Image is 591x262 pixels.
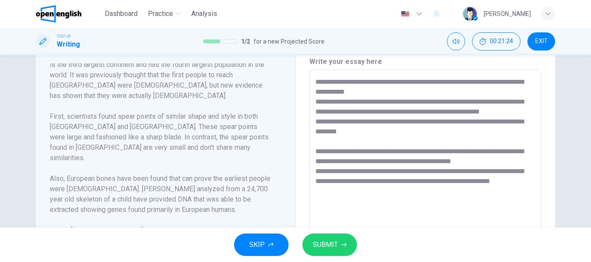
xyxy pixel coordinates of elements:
[57,39,80,50] h1: Writing
[188,6,221,22] button: Analysis
[234,234,289,256] button: SKIP
[105,9,138,19] span: Dashboard
[50,174,271,215] h6: Also, European bones have been found that can prove the earliest people were [DEMOGRAPHIC_DATA]. ...
[191,9,217,19] span: Analysis
[50,39,271,101] h6: North America is a continent that is completely within the Northern [MEDICAL_DATA] and almost ent...
[241,36,250,47] span: 1 / 2
[472,32,520,51] button: 00:21:24
[313,239,338,251] span: SUBMIT
[36,5,81,22] img: OpenEnglish logo
[535,38,548,45] span: EXIT
[145,6,184,22] button: Practice
[249,239,265,251] span: SKIP
[309,57,541,67] h6: Write your essay here
[101,6,141,22] button: Dashboard
[484,9,531,19] div: [PERSON_NAME]
[302,234,357,256] button: SUBMIT
[50,111,271,163] h6: First, scientists found spear points of similar shape and style in both [GEOGRAPHIC_DATA] and [GE...
[57,33,71,39] span: TOEFL®
[36,5,101,22] a: OpenEnglish logo
[447,32,465,51] div: Mute
[527,32,555,51] button: EXIT
[400,11,411,17] img: en
[490,38,513,45] span: 00:21:24
[148,9,173,19] span: Practice
[254,36,324,47] span: for a new Projected Score
[463,7,477,21] img: Profile picture
[472,32,520,51] div: Hide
